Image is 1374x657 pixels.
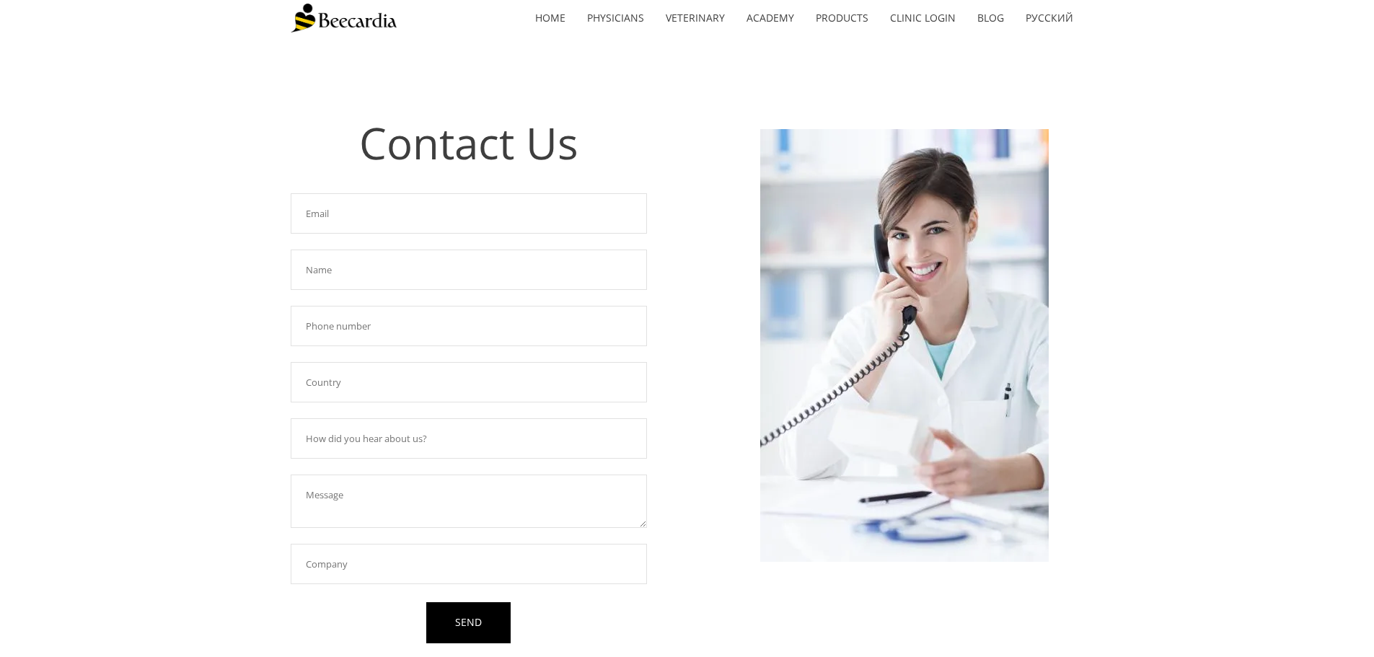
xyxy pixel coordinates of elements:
[291,418,647,459] input: How did you hear about us?
[879,1,966,35] a: Clinic Login
[655,1,736,35] a: Veterinary
[805,1,879,35] a: Products
[291,250,647,290] input: Name
[736,1,805,35] a: Academy
[966,1,1015,35] a: Blog
[291,544,647,584] input: Company
[359,113,578,172] span: Contact Us
[291,306,647,346] input: Phone number
[1015,1,1084,35] a: Русский
[576,1,655,35] a: Physicians
[524,1,576,35] a: home
[426,602,511,643] a: SEND
[291,4,397,32] img: Beecardia
[291,193,647,234] input: Email
[291,362,647,402] input: Country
